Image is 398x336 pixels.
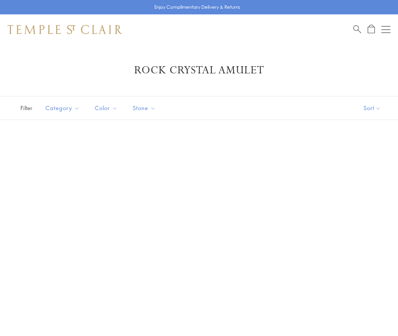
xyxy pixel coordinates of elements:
[381,25,390,34] button: Open navigation
[19,64,379,77] h1: Rock Crystal Amulet
[127,100,161,117] button: Stone
[91,103,123,113] span: Color
[40,100,85,117] button: Category
[368,25,375,34] a: Open Shopping Bag
[346,96,398,120] button: Show sort by
[129,103,161,113] span: Stone
[89,100,123,117] button: Color
[8,25,122,34] img: Temple St. Clair
[353,25,361,34] a: Search
[154,3,240,11] p: Enjoy Complimentary Delivery & Returns
[42,103,85,113] span: Category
